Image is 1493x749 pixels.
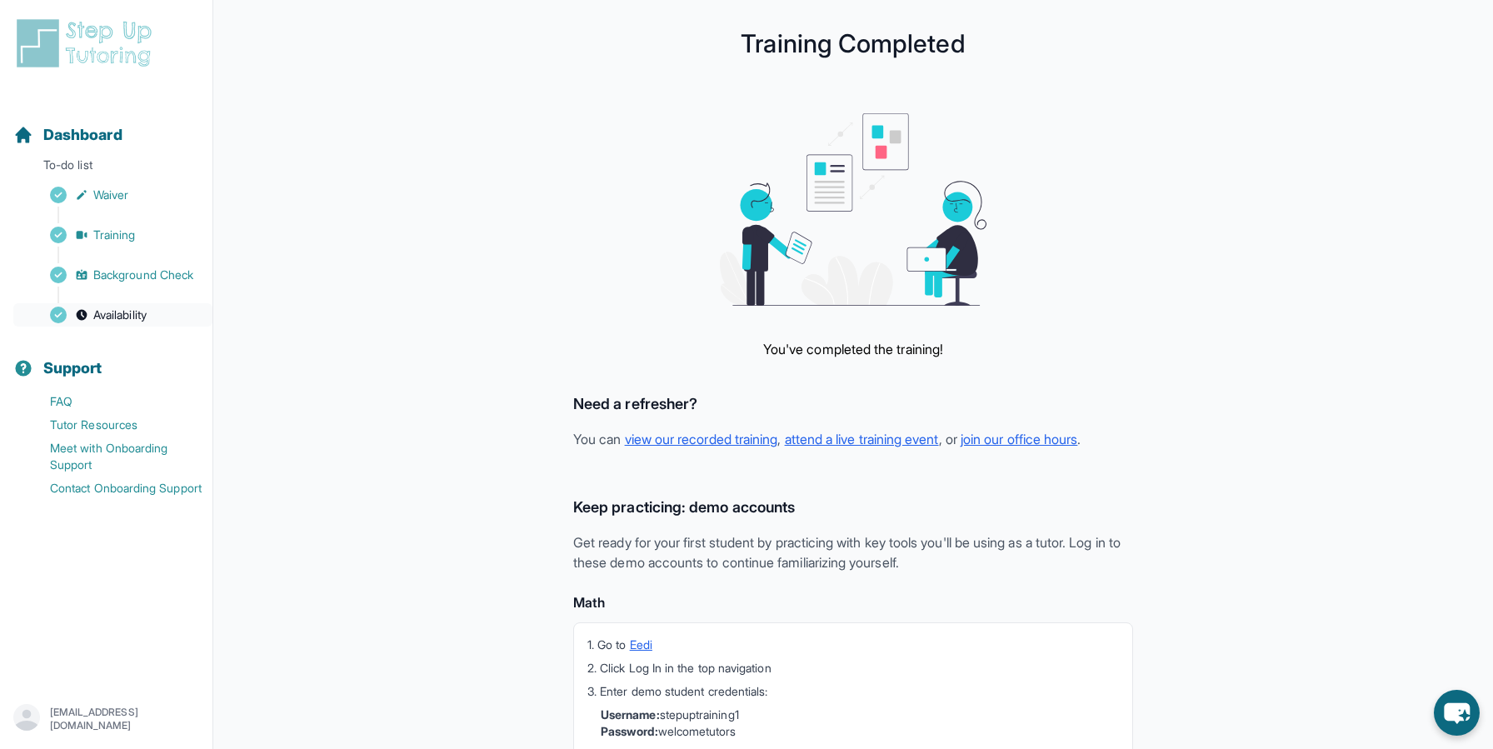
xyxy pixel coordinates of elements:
span: Availability [93,307,147,323]
p: Get ready for your first student by practicing with key tools you'll be using as a tutor. Log in ... [573,532,1133,572]
span: Dashboard [43,123,122,147]
h1: Training Completed [247,33,1460,53]
a: Waiver [13,183,212,207]
a: attend a live training event [785,431,939,447]
h4: Math [573,592,1133,612]
img: logo [13,17,162,70]
button: Dashboard [7,97,206,153]
li: 2. Click Log In in the top navigation [587,660,1119,677]
li: 3. Enter demo student credentials: [587,683,1119,700]
a: Availability [13,303,212,327]
img: meeting graphic [720,113,986,306]
p: To-do list [7,157,206,180]
h3: Need a refresher? [573,392,1133,416]
a: Dashboard [13,123,122,147]
span: Background Check [93,267,193,283]
p: You've completed the training! [763,339,943,359]
span: Support [43,357,102,380]
a: Eedi [630,637,652,652]
strong: Username: [601,707,660,722]
a: Tutor Resources [13,413,212,437]
li: stepuptraining1 welcometutors [601,707,1119,740]
a: Background Check [13,263,212,287]
a: Meet with Onboarding Support [13,437,212,477]
a: view our recorded training [625,431,778,447]
a: Contact Onboarding Support [13,477,212,500]
p: You can , , or . [573,429,1133,449]
button: Support [7,330,206,387]
a: Training [13,223,212,247]
p: [EMAIL_ADDRESS][DOMAIN_NAME] [50,706,199,732]
span: Training [93,227,136,243]
a: join our office hours [961,431,1077,447]
li: 1. Go to [587,637,1119,653]
button: [EMAIL_ADDRESS][DOMAIN_NAME] [13,704,199,734]
button: chat-button [1434,690,1480,736]
a: FAQ [13,390,212,413]
h3: Keep practicing: demo accounts [573,496,1133,519]
strong: Password: [601,724,658,738]
span: Waiver [93,187,128,203]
